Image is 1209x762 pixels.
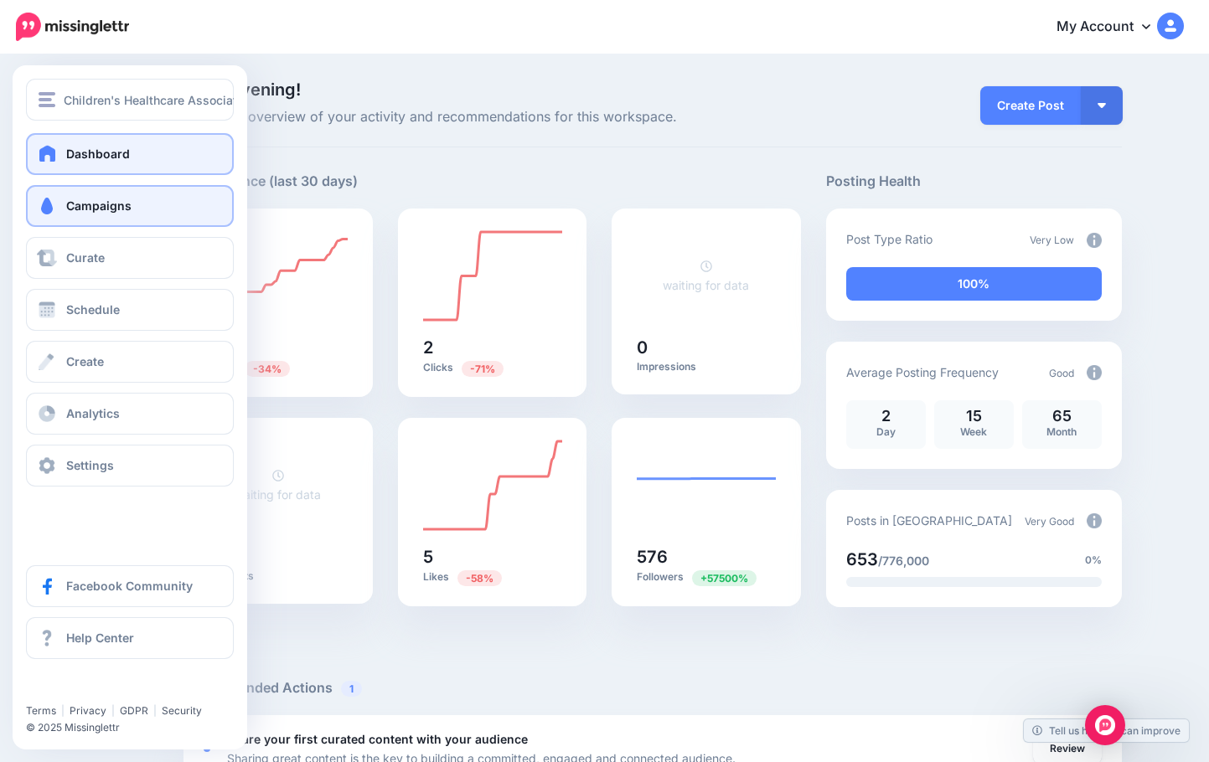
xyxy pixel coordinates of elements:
[846,229,933,249] p: Post Type Ratio
[423,569,562,585] p: Likes
[26,565,234,607] a: Facebook Community
[39,92,55,107] img: menu.png
[66,406,120,420] span: Analytics
[209,569,348,583] p: Retweets
[341,681,362,697] span: 1
[457,570,502,586] span: Previous period: 12
[209,360,348,376] p: Posts
[423,548,562,565] h5: 5
[162,704,202,717] a: Security
[1031,409,1093,424] p: 65
[26,719,244,736] li: © 2025 Missinglettr
[245,361,290,377] span: Previous period: 70
[64,90,251,110] span: Children's Healthcare Associates
[120,704,148,717] a: GDPR
[943,409,1005,424] p: 15
[980,86,1081,125] a: Create Post
[26,237,234,279] a: Curate
[66,354,104,368] span: Create
[111,704,115,717] span: |
[637,360,776,373] p: Impressions
[423,339,562,356] h5: 2
[826,171,1122,192] h5: Posting Health
[878,553,929,568] span: /776,000
[663,259,749,292] a: waiting for data
[1049,367,1074,379] span: Good
[153,704,157,717] span: |
[66,302,120,317] span: Schedule
[960,425,987,438] span: Week
[66,147,130,161] span: Dashboard
[846,363,999,382] p: Average Posting Frequency
[66,631,134,645] span: Help Center
[66,198,132,213] span: Campaigns
[183,677,1122,698] h5: Recommended Actions
[183,171,358,192] h5: Performance (last 30 days)
[66,579,193,593] span: Facebook Community
[1098,103,1106,108] img: arrow-down-white.png
[846,511,1012,530] p: Posts in [GEOGRAPHIC_DATA]
[1085,705,1125,745] div: Open Intercom Messenger
[846,267,1102,301] div: 100% of your posts in the last 30 days have been from Drip Campaigns
[1024,719,1189,742] a: Tell us how we can improve
[1046,425,1077,438] span: Month
[462,361,504,377] span: Previous period: 7
[26,393,234,435] a: Analytics
[1025,515,1074,528] span: Very Good
[1087,233,1102,248] img: info-circle-grey.png
[692,570,757,586] span: Previous period: 1
[423,360,562,376] p: Clicks
[1030,234,1074,246] span: Very Low
[209,548,348,565] h5: 0
[61,704,65,717] span: |
[26,185,234,227] a: Campaigns
[876,425,896,438] span: Day
[26,445,234,487] a: Settings
[637,569,776,585] p: Followers
[637,339,776,356] h5: 0
[855,409,917,424] p: 2
[26,79,234,121] button: Children's Healthcare Associates
[227,732,528,746] b: Share your first curated content with your audience
[1087,513,1102,528] img: info-circle-grey.png
[1087,365,1102,380] img: info-circle-grey.png
[637,548,776,565] h5: 576
[66,250,105,265] span: Curate
[26,680,153,697] iframe: Twitter Follow Button
[26,289,234,331] a: Schedule
[26,133,234,175] a: Dashboard
[235,468,321,502] a: waiting for data
[183,106,801,128] span: Here's an overview of your activity and recommendations for this workspace.
[26,617,234,659] a: Help Center
[66,458,114,472] span: Settings
[1040,7,1184,48] a: My Account
[16,13,129,41] img: Missinglettr
[1085,552,1102,569] span: 0%
[846,549,878,569] span: 653
[26,341,234,383] a: Create
[26,704,56,717] a: Terms
[70,704,106,717] a: Privacy
[209,339,348,356] h5: 46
